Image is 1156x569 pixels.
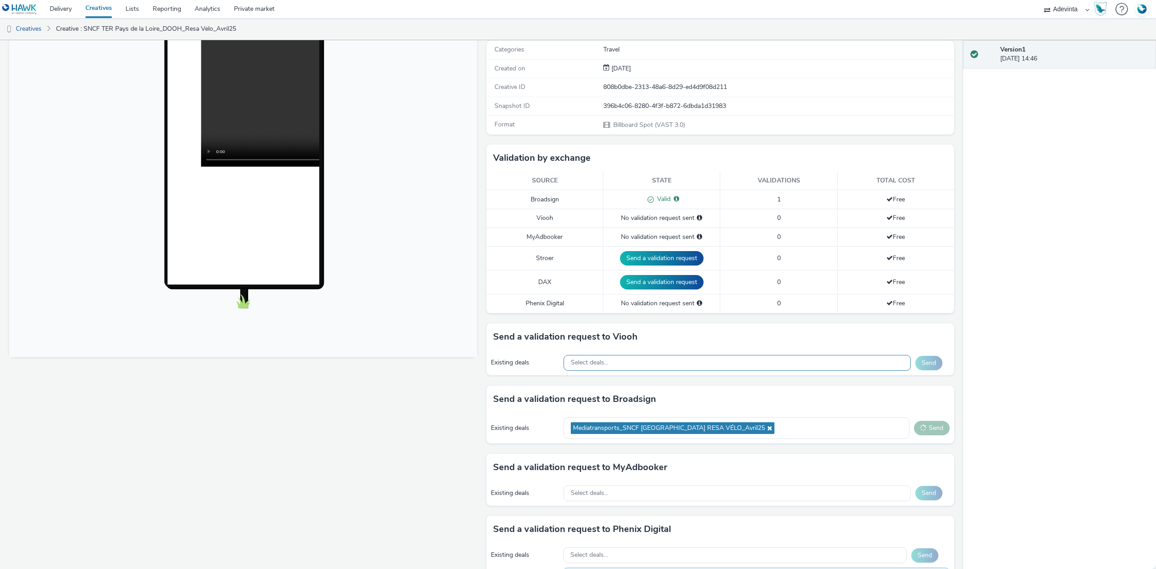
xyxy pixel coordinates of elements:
span: Snapshot ID [494,102,530,110]
div: No validation request sent [608,299,715,308]
span: 0 [777,299,781,308]
span: 0 [777,214,781,222]
span: 0 [777,233,781,241]
div: Please select a deal below and click on Send to send a validation request to Viooh. [697,214,702,223]
span: Free [886,278,905,286]
img: Account FR [1135,2,1149,16]
div: Creation 17 April 2025, 14:46 [610,64,631,73]
img: Hawk Academy [1094,2,1107,16]
span: 0 [777,254,781,262]
div: Existing deals [491,489,559,498]
div: Existing deals [491,550,559,560]
div: 808b0dbe-2313-48a6-8d29-ed4d9f08d211 [603,83,954,92]
h3: Send a validation request to Broadsign [493,392,656,406]
div: Existing deals [491,424,559,433]
th: Total cost [837,172,954,190]
span: Select deals... [571,490,608,497]
div: No validation request sent [608,233,715,242]
span: [DATE] [610,64,631,73]
span: Free [886,195,905,204]
th: Validations [720,172,837,190]
h3: Send a validation request to MyAdbooker [493,461,667,474]
div: 396b4c06-8280-4f3f-b872-6dbda1d31983 [603,102,954,111]
span: Categories [494,45,524,54]
span: Valid [654,195,671,203]
td: Phenix Digital [486,294,603,313]
span: 0 [777,278,781,286]
button: Send a validation request [620,251,704,266]
span: Created on [494,64,525,73]
button: Send [915,486,942,500]
td: Broadsign [486,190,603,209]
td: DAX [486,271,603,294]
button: Send a validation request [620,275,704,289]
div: [DATE] 14:46 [1000,45,1149,64]
span: Billboard Spot (VAST 3.0) [612,121,685,129]
div: Please select a deal below and click on Send to send a validation request to MyAdbooker. [697,233,702,242]
td: MyAdbooker [486,228,603,246]
button: Send [911,548,938,563]
img: undefined Logo [2,4,37,15]
span: Creative ID [494,83,525,91]
h3: Validation by exchange [493,151,591,165]
div: Travel [603,45,954,54]
button: Send [914,421,950,435]
a: Hawk Academy [1094,2,1111,16]
span: Free [886,233,905,241]
span: Select deals... [571,359,608,367]
h3: Send a validation request to Phenix Digital [493,522,671,536]
span: 1 [777,195,781,204]
strong: Version 1 [1000,45,1025,54]
td: Stroer [486,247,603,271]
img: dooh [5,25,14,34]
div: Existing deals [491,358,559,367]
span: Format [494,120,515,129]
span: Mediatransports_SNCF [GEOGRAPHIC_DATA] RESA VÉLO_Avril25 [573,424,765,432]
span: Select deals... [570,551,608,559]
td: Viooh [486,209,603,228]
a: Creative : SNCF TER Pays de la Loire_DOOH_Resa Velo_Avril25 [51,18,241,40]
span: Free [886,214,905,222]
button: Send [915,356,942,370]
th: State [603,172,720,190]
div: Please select a deal below and click on Send to send a validation request to Phenix Digital. [697,299,702,308]
th: Source [486,172,603,190]
span: Free [886,299,905,308]
div: No validation request sent [608,214,715,223]
h3: Send a validation request to Viooh [493,330,638,344]
span: Free [886,254,905,262]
